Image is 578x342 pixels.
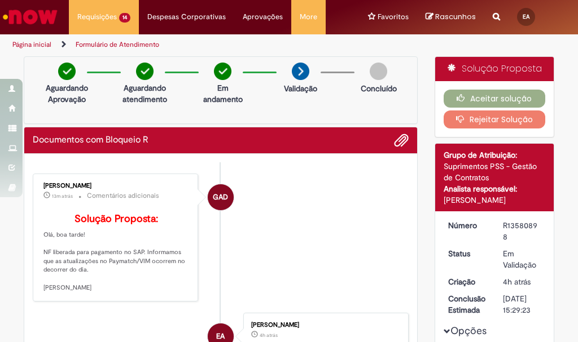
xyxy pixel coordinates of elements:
[503,277,531,287] time: 30/09/2025 11:29:19
[52,193,73,199] time: 30/09/2025 15:41:22
[213,184,228,211] span: GAD
[292,63,309,80] img: arrow-next.png
[440,220,495,231] dt: Número
[58,63,76,80] img: check-circle-green.png
[33,135,148,145] h2: Documentos com Bloqueio R Histórico de tíquete
[361,83,397,94] p: Concluído
[300,11,317,23] span: More
[251,322,397,328] div: [PERSON_NAME]
[394,133,409,148] button: Adicionar anexos
[426,11,476,22] a: No momento, sua lista de rascunhos tem 0 Itens
[444,183,546,194] div: Analista responsável:
[440,248,495,259] dt: Status
[260,332,278,339] time: 30/09/2025 11:29:18
[136,63,154,80] img: check-circle-green.png
[440,293,495,316] dt: Conclusão Estimada
[503,276,541,287] div: 30/09/2025 11:29:19
[8,34,329,55] ul: Trilhas de página
[260,332,278,339] span: 4h atrás
[444,161,546,183] div: Suprimentos PSS - Gestão de Contratos
[12,40,51,49] a: Página inicial
[43,214,189,292] p: Olá, boa tarde! NF liberada para pagamento no SAP. Informamos que as atualizações no Paymatch/VIM...
[77,11,117,23] span: Requisições
[122,82,167,105] p: Aguardando atendimento
[147,11,226,23] span: Despesas Corporativas
[214,63,231,80] img: check-circle-green.png
[444,149,546,161] div: Grupo de Atribuição:
[243,11,283,23] span: Aprovações
[119,13,130,23] span: 14
[523,13,529,20] span: EA
[444,90,546,108] button: Aceitar solução
[444,110,546,128] button: Rejeitar Solução
[435,11,476,22] span: Rascunhos
[46,82,88,105] p: Aguardando Aprovação
[378,11,409,23] span: Favoritos
[284,83,317,94] p: Validação
[52,193,73,199] span: 13m atrás
[76,40,159,49] a: Formulário de Atendimento
[1,6,59,28] img: ServiceNow
[43,183,189,189] div: [PERSON_NAME]
[503,277,531,287] span: 4h atrás
[203,82,243,105] p: Em andamento
[503,293,541,316] div: [DATE] 15:29:23
[440,276,495,287] dt: Criação
[87,191,159,201] small: Comentários adicionais
[503,220,541,242] div: R13580898
[208,184,234,210] div: Gabriela Alves De Souza
[444,194,546,206] div: [PERSON_NAME]
[503,248,541,270] div: Em Validação
[75,212,158,225] b: Solução Proposta:
[370,63,387,80] img: img-circle-grey.png
[435,57,554,81] div: Solução Proposta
